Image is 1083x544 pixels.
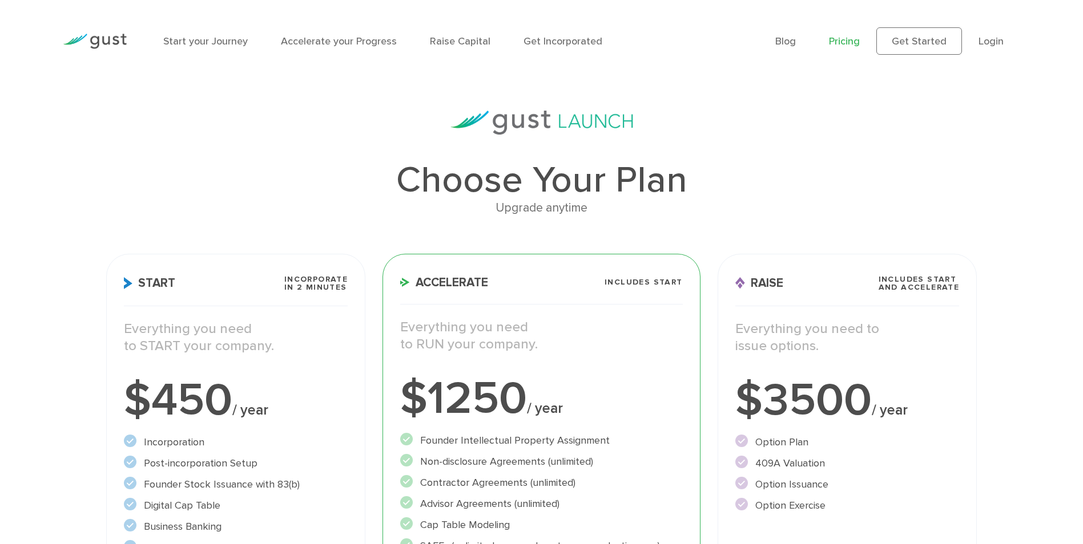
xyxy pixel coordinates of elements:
[124,277,132,289] img: Start Icon X2
[124,320,348,355] p: Everything you need to START your company.
[735,277,745,289] img: Raise Icon
[735,277,783,289] span: Raise
[124,456,348,471] li: Post-incorporation Setup
[450,111,633,135] img: gust-launch-logos.svg
[106,198,977,218] div: Upgrade anytime
[735,320,960,355] p: Everything you need to issue options.
[400,433,682,448] li: Founder Intellectual Property Assignment
[232,401,268,419] span: / year
[400,454,682,469] li: Non-disclosure Agreements (unlimited)
[400,319,682,353] p: Everything you need to RUN your company.
[829,35,860,47] a: Pricing
[400,475,682,490] li: Contractor Agreements (unlimited)
[400,277,488,289] span: Accelerate
[400,376,682,421] div: $1250
[735,435,960,450] li: Option Plan
[124,498,348,513] li: Digital Cap Table
[106,162,977,198] h1: Choose Your Plan
[775,35,796,47] a: Blog
[430,35,490,47] a: Raise Capital
[400,517,682,533] li: Cap Table Modeling
[124,477,348,492] li: Founder Stock Issuance with 83(b)
[735,477,960,492] li: Option Issuance
[63,34,127,49] img: Gust Logo
[124,377,348,423] div: $450
[124,435,348,450] li: Incorporation
[124,277,175,289] span: Start
[400,496,682,511] li: Advisor Agreements (unlimited)
[735,498,960,513] li: Option Exercise
[163,35,248,47] a: Start your Journey
[284,275,348,291] span: Incorporate in 2 Minutes
[124,519,348,534] li: Business Banking
[524,35,602,47] a: Get Incorporated
[605,278,683,286] span: Includes START
[879,275,960,291] span: Includes START and ACCELERATE
[527,400,563,417] span: / year
[872,401,908,419] span: / year
[876,27,962,55] a: Get Started
[735,377,960,423] div: $3500
[979,35,1004,47] a: Login
[400,278,410,287] img: Accelerate Icon
[735,456,960,471] li: 409A Valuation
[281,35,397,47] a: Accelerate your Progress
